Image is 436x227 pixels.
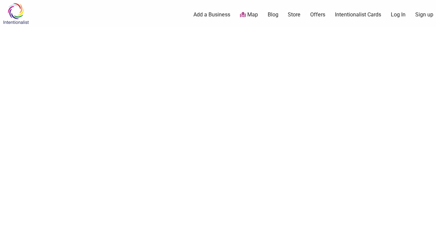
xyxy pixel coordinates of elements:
a: Add a Business [193,11,230,18]
a: Intentionalist Cards [335,11,381,18]
a: Map [240,11,258,19]
a: Offers [310,11,325,18]
a: Store [288,11,300,18]
a: Sign up [415,11,433,18]
a: Blog [268,11,278,18]
a: Log In [391,11,406,18]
